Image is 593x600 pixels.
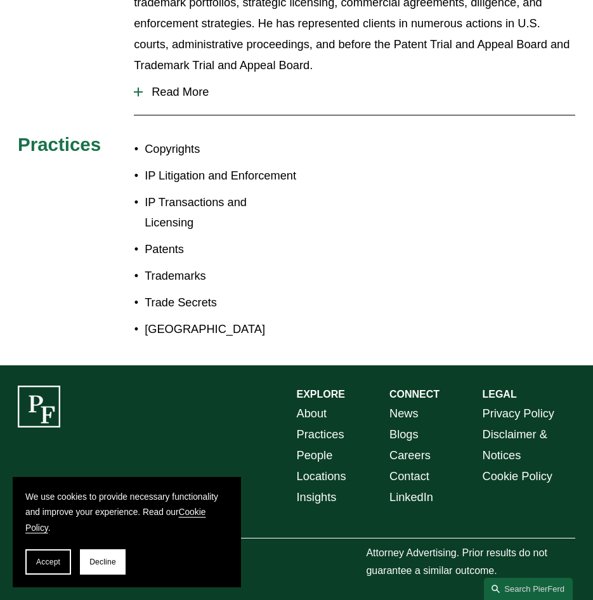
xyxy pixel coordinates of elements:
[145,266,296,287] p: Trademarks
[36,558,60,566] span: Accept
[482,424,575,466] a: Disclaimer & Notices
[145,166,296,186] p: IP Litigation and Enforcement
[389,466,429,487] a: Contact
[143,85,575,99] span: Read More
[25,549,71,575] button: Accept
[389,389,440,400] strong: CONNECT
[25,490,228,537] p: We use cookies to provide necessary functionality and improve your experience. Read our .
[482,389,516,400] strong: LEGAL
[297,445,333,466] a: People
[484,578,573,600] a: Search this site
[297,424,344,445] a: Practices
[389,445,431,466] a: Careers
[13,477,241,587] section: Cookie banner
[389,424,419,445] a: Blogs
[389,487,433,508] a: LinkedIn
[145,292,296,313] p: Trade Secrets
[389,403,419,424] a: News
[482,403,554,424] a: Privacy Policy
[297,389,345,400] strong: EXPLORE
[297,466,346,487] a: Locations
[134,75,575,108] button: Read More
[145,192,296,234] p: IP Transactions and Licensing
[297,403,327,424] a: About
[482,466,552,487] a: Cookie Policy
[145,319,296,340] p: [GEOGRAPHIC_DATA]
[297,487,337,508] a: Insights
[145,139,296,160] p: Copyrights
[89,558,116,566] span: Decline
[366,544,575,581] p: Attorney Advertising. Prior results do not guarantee a similar outcome.
[18,134,101,155] span: Practices
[145,239,296,260] p: Patents
[80,549,126,575] button: Decline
